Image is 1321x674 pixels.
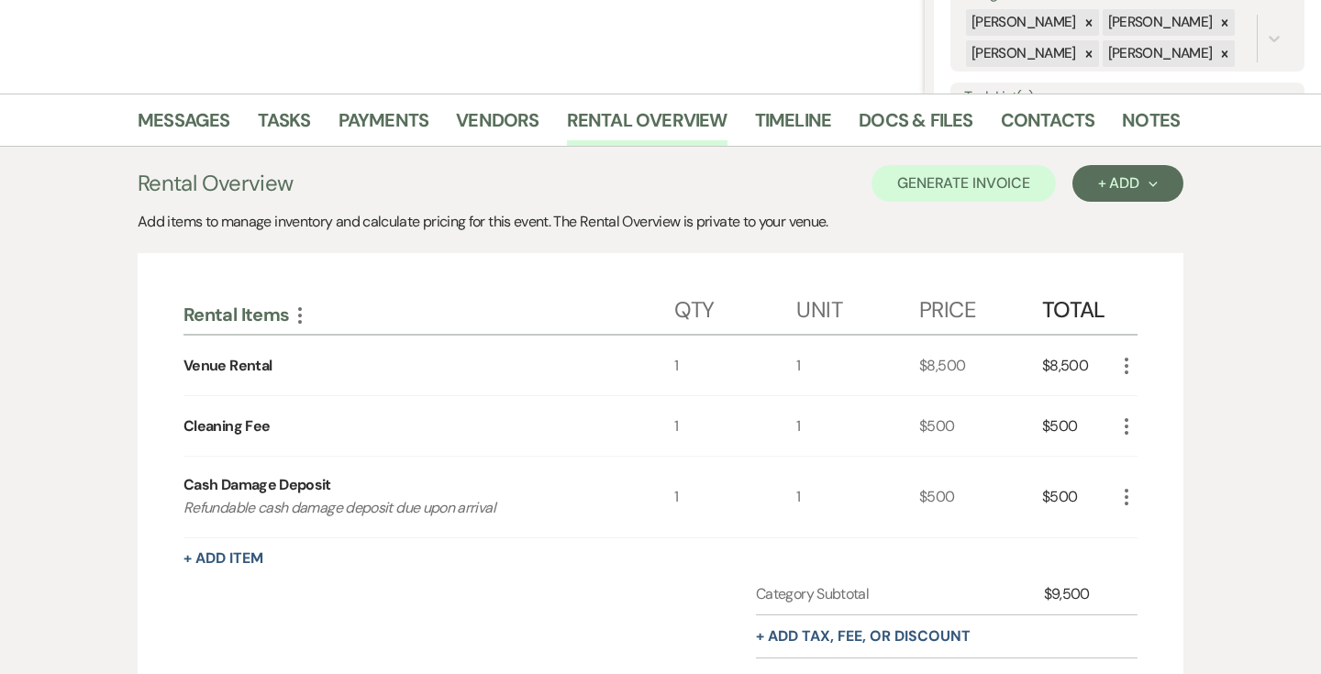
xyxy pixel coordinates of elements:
a: Docs & Files [859,105,972,146]
div: Cash Damage Deposit [183,474,331,496]
div: Venue Rental [183,355,272,377]
p: Refundable cash damage deposit due upon arrival [183,496,625,520]
a: Notes [1122,105,1180,146]
div: Cleaning Fee [183,415,270,437]
button: Generate Invoice [871,165,1056,202]
div: [PERSON_NAME] [1103,9,1216,36]
a: Payments [339,105,429,146]
div: 1 [674,396,797,456]
div: 1 [796,336,919,395]
div: Rental Items [183,303,674,326]
div: 1 [674,336,797,395]
div: 1 [674,457,797,537]
div: $8,500 [1042,336,1116,395]
div: 1 [796,457,919,537]
label: Task List(s): [964,84,1291,111]
div: Total [1042,279,1116,334]
div: $500 [1042,457,1116,537]
div: Category Subtotal [756,583,1044,605]
a: Contacts [1001,105,1095,146]
div: Unit [796,279,919,334]
div: Price [919,279,1042,334]
div: $9,500 [1044,583,1116,605]
button: + Add [1072,165,1183,202]
div: Qty [674,279,797,334]
div: $500 [1042,396,1116,456]
h3: Rental Overview [138,167,293,200]
div: [PERSON_NAME] [1103,40,1216,67]
button: + Add Item [183,551,263,566]
a: Tasks [258,105,311,146]
div: 1 [796,396,919,456]
div: $500 [919,457,1042,537]
div: + Add [1098,176,1158,191]
div: $8,500 [919,336,1042,395]
button: + Add tax, fee, or discount [756,629,971,644]
a: Rental Overview [567,105,727,146]
div: [PERSON_NAME] [966,40,1079,67]
a: Messages [138,105,230,146]
a: Vendors [456,105,538,146]
div: Add items to manage inventory and calculate pricing for this event. The Rental Overview is privat... [138,211,1183,233]
div: $500 [919,396,1042,456]
a: Timeline [755,105,832,146]
div: [PERSON_NAME] [966,9,1079,36]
